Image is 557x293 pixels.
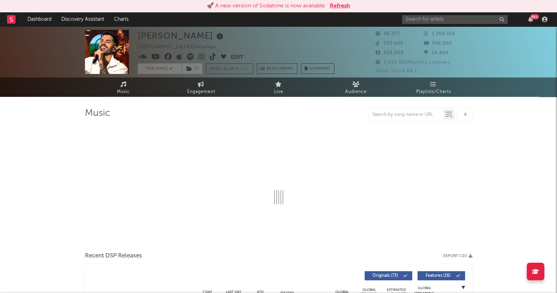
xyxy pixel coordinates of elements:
button: Originals(73) [365,271,412,280]
span: Benchmark [267,65,293,73]
button: Summary [301,63,334,74]
button: Features(16) [417,271,465,280]
span: Live [274,88,283,96]
a: Audience [317,77,395,97]
a: Dashboard [23,12,56,26]
a: Charts [109,12,134,26]
span: 96.377 [376,32,400,36]
button: Refresh [330,2,350,10]
button: Export CSV [443,254,472,258]
span: ( 1 ) [182,63,203,74]
em: Off [241,67,249,71]
div: 🚀 A new version of Sodatone is now available. [207,2,326,10]
div: 99 + [530,14,539,19]
span: 1.288.354 [424,32,455,36]
span: 824.000 [376,51,404,55]
a: Engagement [162,77,240,97]
button: 99+ [528,17,533,22]
span: Jump Score: 84.2 [376,69,417,73]
span: Engagement [187,88,215,96]
button: Email AlertsOff [206,63,253,74]
span: Playlists/Charts [416,88,451,96]
input: Search by song name or URL [369,112,443,118]
span: Music [117,88,130,96]
div: [PERSON_NAME] [138,30,225,42]
span: 3.430.300 Monthly Listeners [376,60,451,65]
a: Benchmark [257,63,297,74]
span: Recent DSP Releases [85,252,142,260]
a: Live [240,77,317,97]
a: Discovery Assistant [56,12,109,26]
span: 346.000 [424,41,452,46]
span: Audience [345,88,367,96]
a: Music [85,77,162,97]
button: (1) [182,63,202,74]
span: Summary [310,67,330,71]
a: Playlists/Charts [395,77,472,97]
span: Originals ( 73 ) [369,274,402,278]
div: [GEOGRAPHIC_DATA] | Sertanejo [138,43,224,51]
input: Search for artists [402,15,508,24]
button: Edit [231,53,243,62]
button: Tracking [138,63,182,74]
span: 933.600 [376,41,403,46]
span: Features ( 16 ) [422,274,454,278]
span: 24.484 [424,51,448,55]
